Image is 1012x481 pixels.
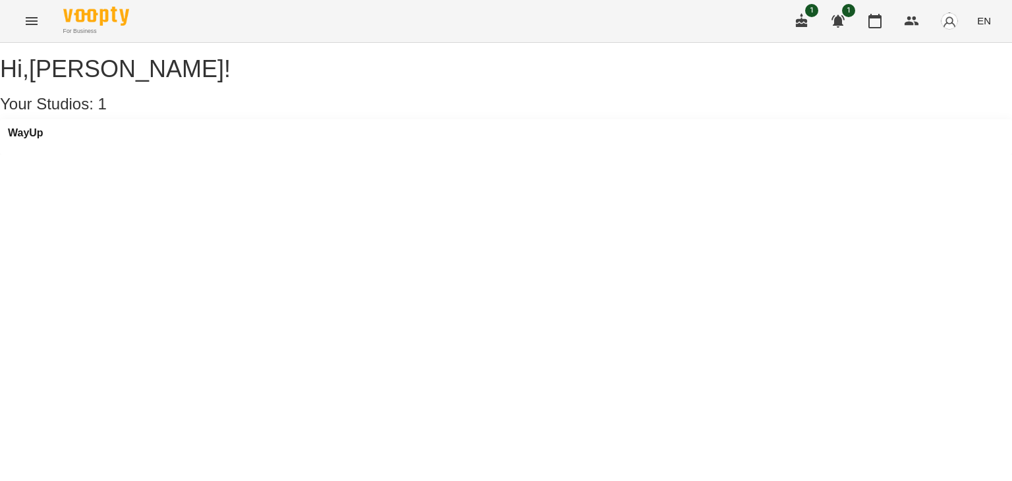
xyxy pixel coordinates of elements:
[805,4,818,17] span: 1
[63,27,129,36] span: For Business
[98,95,107,113] span: 1
[940,12,959,30] img: avatar_s.png
[16,5,47,37] button: Menu
[63,7,129,26] img: Voopty Logo
[977,14,991,28] span: EN
[842,4,855,17] span: 1
[8,127,43,139] a: WayUp
[972,9,996,33] button: EN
